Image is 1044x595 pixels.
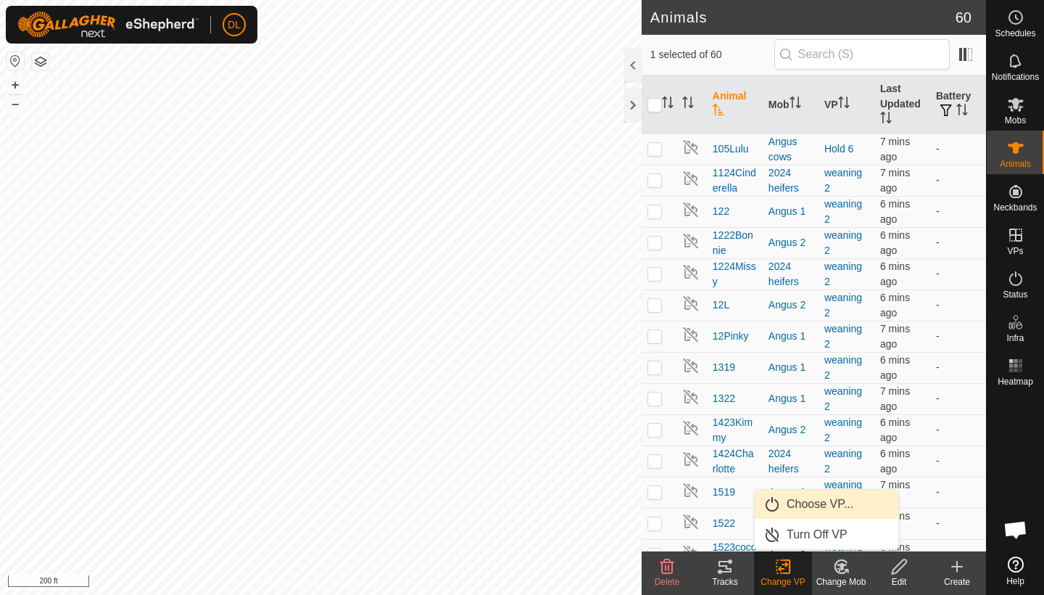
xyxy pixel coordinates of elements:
img: returning off [682,295,700,312]
span: 1519 [713,485,735,500]
img: returning off [682,232,700,250]
span: 30 Aug 2025 at 7:56 am [880,198,910,225]
span: Choose VP... [787,496,853,513]
a: weaning 2 [824,385,862,412]
h2: Animals [650,9,956,26]
span: DL [228,17,241,33]
span: 30 Aug 2025 at 7:56 am [880,416,910,443]
span: 30 Aug 2025 at 7:56 am [880,260,910,287]
a: weaning 2 [824,323,862,350]
a: weaning 2 [824,198,862,225]
span: 30 Aug 2025 at 7:55 am [880,229,910,256]
th: Animal [707,75,763,134]
img: returning off [682,419,700,437]
input: Search (S) [774,39,950,70]
img: returning off [682,263,700,281]
span: Status [1003,290,1027,299]
span: 1423Kimmy [713,415,757,446]
a: weaning 2 [824,354,862,381]
button: Reset Map [7,52,24,70]
img: returning off [682,139,700,156]
img: returning off [682,451,700,468]
span: Heatmap [998,377,1033,386]
a: weaning 2 [824,448,862,475]
img: returning off [682,326,700,343]
a: Hold 6 [824,143,853,155]
span: 1424Charlotte [713,446,757,477]
th: Mob [763,75,819,134]
button: – [7,95,24,112]
div: Angus 2 [768,422,813,438]
span: 30 Aug 2025 at 7:55 am [880,479,910,506]
span: 30 Aug 2025 at 7:55 am [880,136,910,163]
span: 1319 [713,360,735,375]
span: 105Lulu [713,141,749,157]
div: Angus 1 [768,360,813,375]
span: Delete [655,577,680,587]
a: weaning 2 [824,167,862,194]
p-sorticon: Activate to sort [838,99,850,110]
span: 1522 [713,516,735,531]
a: weaning 2 [824,416,862,443]
span: Notifications [992,73,1039,81]
a: Privacy Policy [263,576,318,589]
th: Last Updated [874,75,930,134]
td: - [930,446,986,477]
img: returning off [682,388,700,406]
a: Help [987,551,1044,591]
div: Edit [870,575,928,588]
td: - [930,321,986,352]
span: Turn Off VP [787,526,848,543]
p-sorticon: Activate to sort [682,99,694,110]
span: Mobs [1005,116,1026,125]
td: - [930,383,986,414]
div: Angus 2 [768,235,813,250]
a: weaning 2 [824,260,862,287]
span: 30 Aug 2025 at 7:55 am [880,385,910,412]
div: Create [928,575,986,588]
div: Angus 1 [768,391,813,406]
td: - [930,227,986,258]
th: VP [819,75,874,134]
td: - [930,258,986,290]
span: Neckbands [993,203,1037,212]
p-sorticon: Activate to sort [880,114,892,126]
span: Schedules [995,29,1035,38]
span: 1222Bonnie [713,228,757,258]
div: Angus 1 [768,204,813,219]
td: - [930,134,986,165]
img: returning off [682,201,700,218]
td: - [930,414,986,446]
span: 12Pinky [713,329,749,344]
span: Animals [1000,160,1031,168]
td: - [930,539,986,570]
span: 1523cocco [713,540,757,570]
div: 2024 heifers [768,165,813,196]
button: Map Layers [32,53,49,70]
img: returning off [682,482,700,499]
li: Turn Off VP [755,520,898,549]
div: Angus 1 [768,485,813,500]
span: Help [1006,577,1024,586]
span: 1224Missy [713,259,757,290]
div: 2024 heifers [768,259,813,290]
td: - [930,165,986,196]
span: 1 selected of 60 [650,47,774,62]
div: Change Mob [812,575,870,588]
th: Battery [930,75,986,134]
img: returning off [682,513,700,530]
a: weaning 2 [824,479,862,506]
p-sorticon: Activate to sort [956,106,968,118]
a: weaning 2 [824,292,862,319]
span: 30 Aug 2025 at 7:55 am [880,354,910,381]
span: 30 Aug 2025 at 7:56 am [880,448,910,475]
div: Change VP [754,575,812,588]
img: returning off [682,544,700,562]
li: Choose VP... [755,490,898,519]
span: 12L [713,297,729,313]
span: VPs [1007,247,1023,255]
p-sorticon: Activate to sort [662,99,674,110]
span: 1322 [713,391,735,406]
img: returning off [682,357,700,374]
span: 1124Cinderella [713,165,757,196]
